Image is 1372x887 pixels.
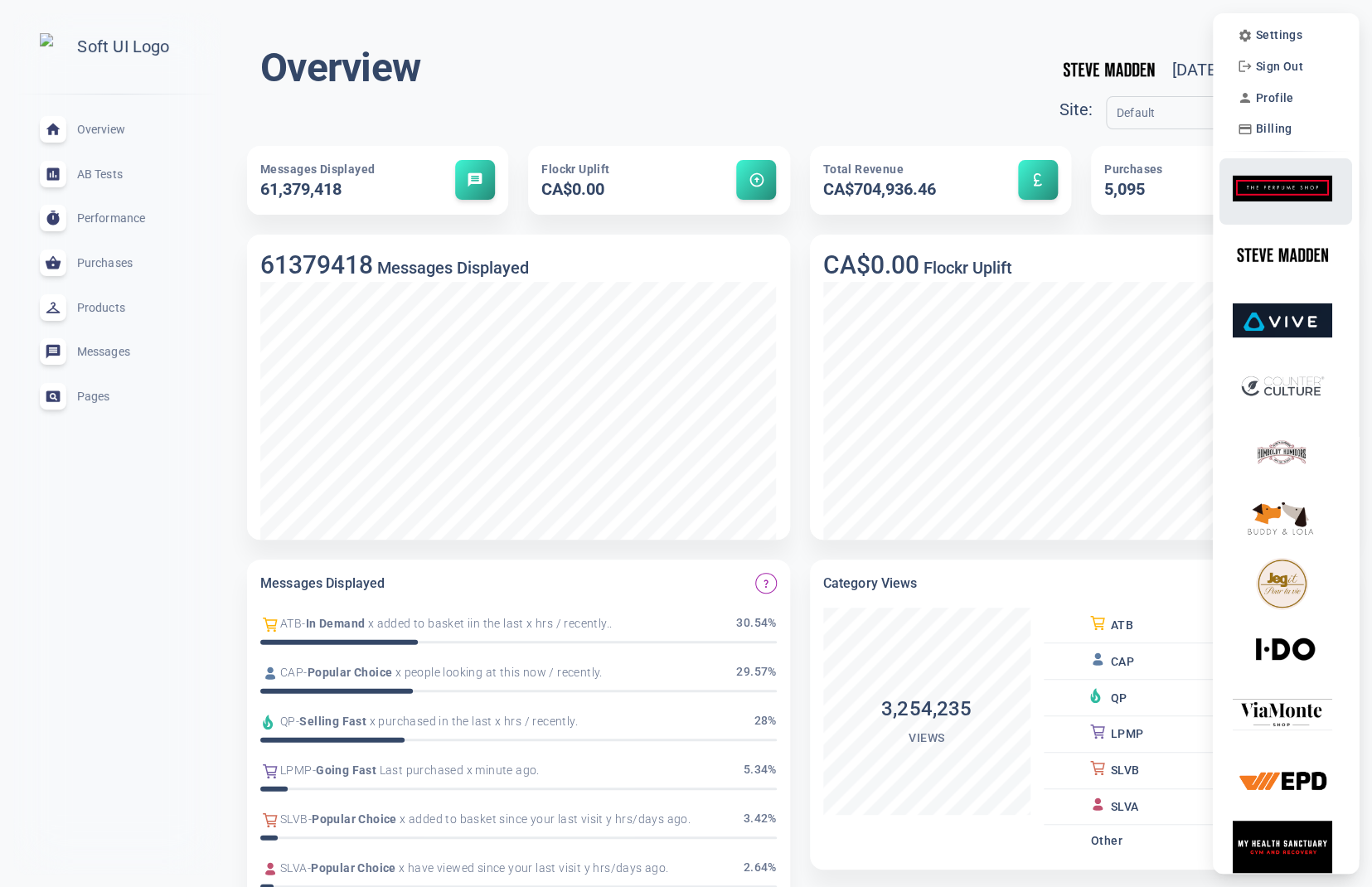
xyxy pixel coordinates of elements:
img: excavatorpartsdirect [1233,755,1332,807]
img: counterculturestore [1233,361,1332,413]
span: Sign Out [1256,60,1303,74]
img: buddyandlola [1233,492,1332,544]
img: viamonteshop [1233,689,1332,741]
span: Profile [1256,91,1294,105]
img: jegit [1233,558,1332,610]
button: Profile [1233,86,1299,109]
button: Settings [1233,24,1307,47]
span: Settings [1256,28,1302,42]
img: humboldthumidors [1233,426,1332,478]
img: vive [1233,294,1332,347]
button: Sign Out [1233,55,1308,78]
img: stevemadden [1233,229,1332,281]
span: Billing [1256,122,1292,136]
button: Billing [1233,118,1297,141]
img: idobio [1233,623,1332,676]
img: theperfumeshop [1233,162,1332,215]
img: myhealthsanctuary [1233,821,1332,873]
